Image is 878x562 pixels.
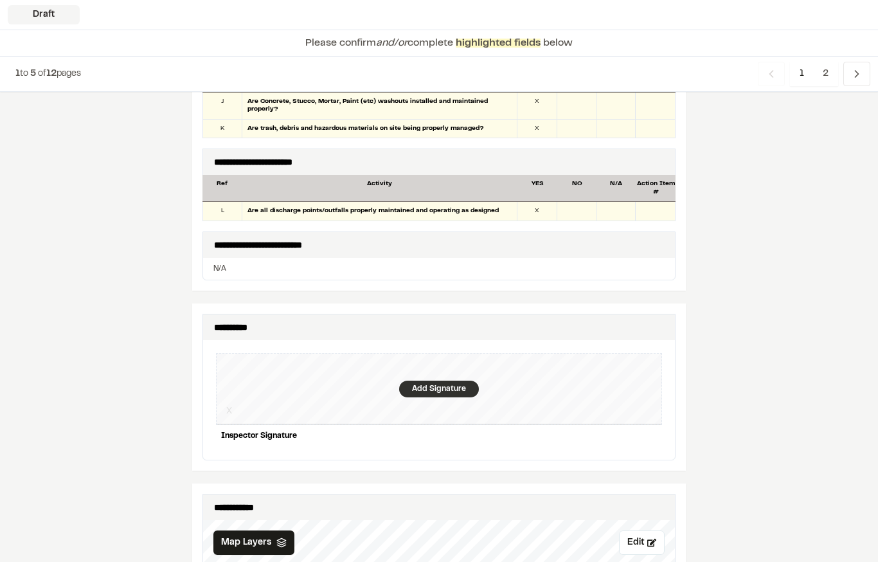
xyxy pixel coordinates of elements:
div: K [203,120,242,138]
p: Please confirm complete below [305,35,573,51]
span: and/or [376,39,408,48]
div: Are Concrete, Stucco, Mortar, Paint (etc) washouts installed and maintained properly? [242,93,517,119]
div: YES [518,180,557,196]
div: Activity [242,180,517,196]
p: to of pages [15,67,81,81]
div: X [517,202,557,221]
span: 5 [30,70,36,78]
button: Edit [619,530,665,555]
div: J [203,93,242,119]
div: Inspector Signature [216,425,662,447]
span: 12 [46,70,57,78]
span: 1 [790,62,814,86]
p: N/A [213,263,665,275]
div: Are all discharge points/outfalls properly maintained and operating as designed [242,202,517,221]
div: L [203,202,242,221]
span: Map Layers [221,536,271,550]
span: 2 [813,62,838,86]
div: N/A [596,180,636,196]
div: Are trash, debris and hazardous materials on site being properly managed? [242,120,517,138]
div: X [517,93,557,119]
span: highlighted fields [456,39,541,48]
nav: Navigation [758,62,870,86]
div: Add Signature [399,381,479,397]
div: Ref [202,180,242,196]
div: Action Item # [636,180,676,196]
div: NO [557,180,596,196]
div: X [517,120,557,138]
div: Draft [8,5,80,24]
span: 1 [15,70,20,78]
